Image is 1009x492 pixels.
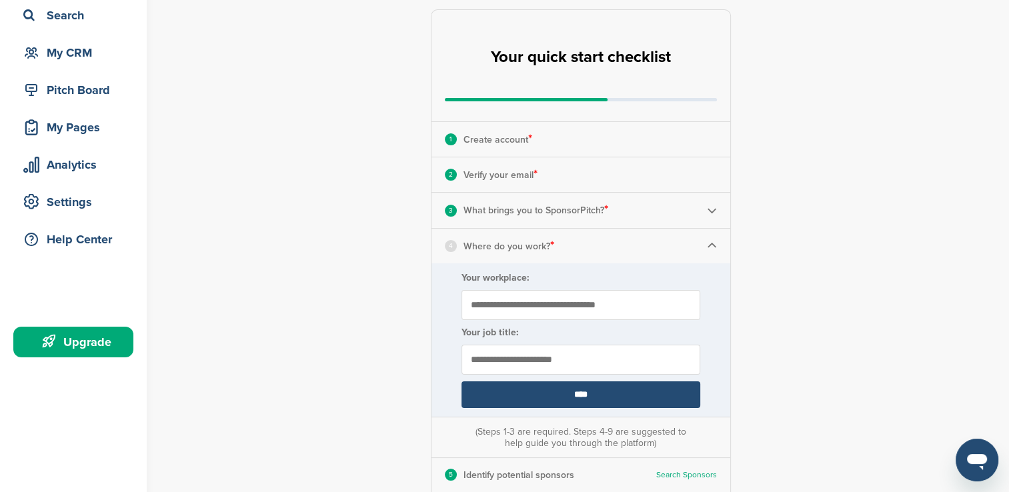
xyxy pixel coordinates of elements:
[956,439,998,481] iframe: Button to launch messaging window
[13,187,133,217] a: Settings
[461,272,700,283] label: Your workplace:
[471,426,689,449] div: (Steps 1-3 are required. Steps 4-9 are suggested to help guide you through the platform)
[13,149,133,180] a: Analytics
[463,237,554,255] p: Where do you work?
[20,153,133,177] div: Analytics
[20,227,133,251] div: Help Center
[461,327,700,338] label: Your job title:
[445,469,457,481] div: 5
[491,43,671,72] h2: Your quick start checklist
[13,112,133,143] a: My Pages
[445,205,457,217] div: 3
[20,330,133,354] div: Upgrade
[463,201,608,219] p: What brings you to SponsorPitch?
[707,241,717,251] img: Checklist arrow 1
[445,169,457,181] div: 2
[445,240,457,252] div: 4
[13,75,133,105] a: Pitch Board
[20,41,133,65] div: My CRM
[463,131,532,148] p: Create account
[463,166,538,183] p: Verify your email
[445,133,457,145] div: 1
[656,470,717,480] a: Search Sponsors
[20,115,133,139] div: My Pages
[13,37,133,68] a: My CRM
[20,78,133,102] div: Pitch Board
[20,190,133,214] div: Settings
[20,3,133,27] div: Search
[463,467,574,483] p: Identify potential sponsors
[707,205,717,215] img: Checklist arrow 2
[13,224,133,255] a: Help Center
[13,327,133,357] a: Upgrade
